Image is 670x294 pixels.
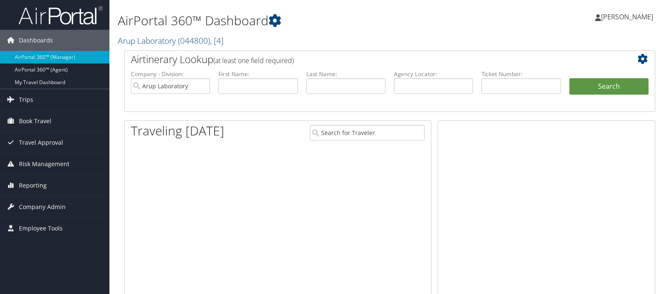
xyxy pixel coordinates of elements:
[481,70,561,78] label: Ticket Number:
[218,70,298,78] label: First Name:
[19,154,69,175] span: Risk Management
[601,12,653,21] span: [PERSON_NAME]
[118,35,223,46] a: Arup Laboratory
[569,78,649,95] button: Search
[394,70,473,78] label: Agency Locator:
[306,70,386,78] label: Last Name:
[19,132,63,153] span: Travel Approval
[131,122,224,140] h1: Traveling [DATE]
[19,196,66,217] span: Company Admin
[210,35,223,46] span: , [ 4 ]
[19,5,103,25] img: airportal-logo.png
[213,56,294,65] span: (at least one field required)
[19,218,63,239] span: Employee Tools
[595,4,662,29] a: [PERSON_NAME]
[178,35,210,46] span: ( 044800 )
[19,175,47,196] span: Reporting
[131,70,210,78] label: Company - Division:
[19,30,53,51] span: Dashboards
[131,52,604,66] h2: Airtinerary Lookup
[19,89,33,110] span: Trips
[118,12,480,29] h1: AirPortal 360™ Dashboard
[19,111,51,132] span: Book Travel
[310,125,425,140] input: Search for Traveler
